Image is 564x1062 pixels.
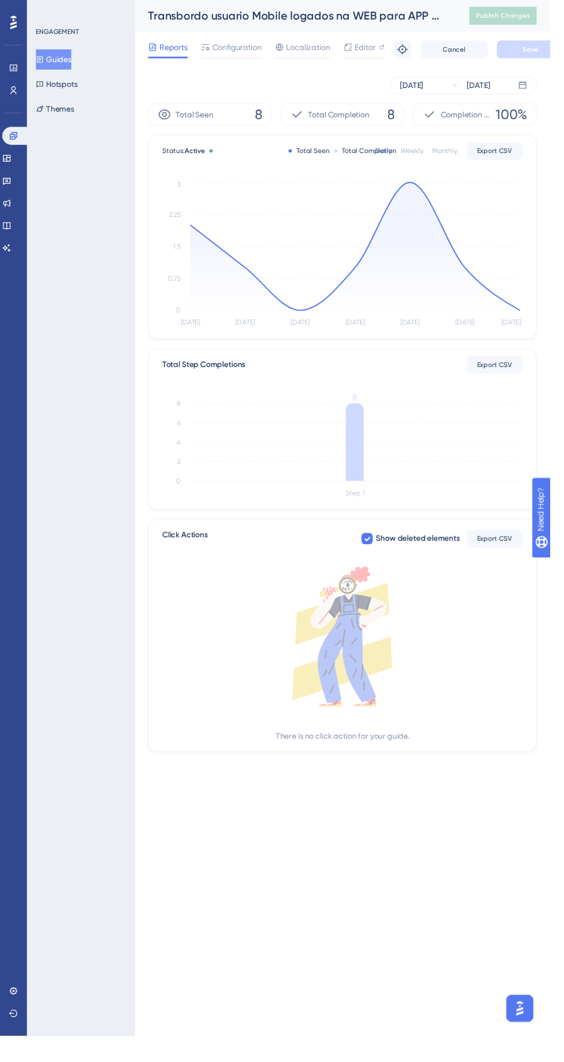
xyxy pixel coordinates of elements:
[508,108,540,127] span: 100%
[452,110,504,124] span: Completion Rate
[182,469,185,477] tspan: 2
[172,281,185,289] tspan: 0.75
[386,545,471,559] span: Show deleted elements
[283,747,420,761] div: There is no click action for your guide.
[181,489,185,497] tspan: 0
[481,7,550,25] button: Publish Changes
[410,81,434,94] div: [DATE]
[536,46,552,55] span: Save
[37,76,79,97] button: Hotspots
[242,327,261,335] tspan: [DATE]
[516,1017,550,1051] iframe: UserGuiding AI Assistant Launcher
[294,41,338,55] span: Localization
[163,41,192,55] span: Reports
[296,150,338,159] div: Total Seen
[182,430,185,438] tspan: 6
[316,110,379,124] span: Total Completion
[181,449,185,457] tspan: 4
[431,41,500,60] button: Cancel
[355,502,374,510] tspan: Step 1
[515,327,534,335] tspan: [DATE]
[489,150,525,159] span: Export CSV
[397,108,405,127] span: 8
[411,150,434,159] div: Weekly
[178,249,185,257] tspan: 1.5
[173,216,185,224] tspan: 2.25
[261,108,269,127] span: 8
[152,8,452,24] div: Transbordo usuario Mobile logados na WEB para APP - de [DATE] até
[37,101,76,122] button: Themes
[489,369,525,379] span: Export CSV
[166,542,213,563] span: Click Actions
[37,51,73,71] button: Guides
[166,150,210,159] span: Status:
[467,327,486,335] tspan: [DATE]
[180,110,219,124] span: Total Seen
[182,186,185,194] tspan: 3
[489,548,525,557] span: Export CSV
[37,28,81,37] div: ENGAGEMENT
[364,41,385,55] span: Editor
[355,327,374,335] tspan: [DATE]
[410,327,430,335] tspan: [DATE]
[478,146,536,164] button: Export CSV
[361,402,367,413] tspan: 8
[478,543,536,561] button: Export CSV
[189,151,210,159] span: Active
[488,12,543,21] span: Publish Changes
[443,150,469,159] div: Monthly
[454,46,478,55] span: Cancel
[181,410,185,418] tspan: 8
[479,81,502,94] div: [DATE]
[27,3,72,17] span: Need Help?
[166,367,251,381] div: Total Step Completions
[342,150,406,159] div: Total Completion
[218,41,268,55] span: Configuration
[181,314,185,322] tspan: 0
[185,327,205,335] tspan: [DATE]
[298,327,318,335] tspan: [DATE]
[478,365,536,383] button: Export CSV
